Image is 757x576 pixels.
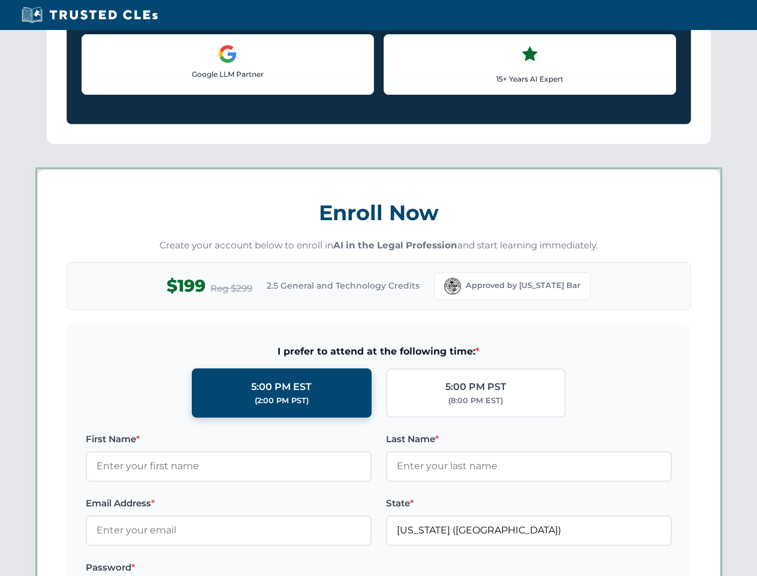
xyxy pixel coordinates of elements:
p: Google LLM Partner [92,68,364,80]
input: Florida (FL) [386,515,672,545]
span: Reg $299 [210,281,252,296]
label: State [386,496,672,511]
div: 5:00 PM PST [445,379,506,395]
img: Google [218,44,237,64]
strong: AI in the Legal Profession [333,239,457,251]
input: Enter your email [86,515,372,545]
div: (8:00 PM EST) [448,395,503,407]
span: 2.5 General and Technology Credits [267,279,420,292]
span: I prefer to attend at the following time: [86,344,672,359]
input: Enter your last name [386,451,672,481]
label: Last Name [386,432,672,446]
input: Enter your first name [86,451,372,481]
label: Email Address [86,496,372,511]
label: Password [86,560,372,575]
p: Create your account below to enroll in and start learning immediately. [67,239,691,253]
img: Trusted CLEs [18,6,161,24]
h3: Enroll Now [67,194,691,232]
div: (2:00 PM PST) [255,395,309,407]
p: 15+ Years AI Expert [394,73,666,85]
label: First Name [86,432,372,446]
div: 5:00 PM EST [251,379,312,395]
img: Florida Bar [444,278,461,295]
span: Approved by [US_STATE] Bar [466,280,580,292]
span: $199 [167,272,206,299]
